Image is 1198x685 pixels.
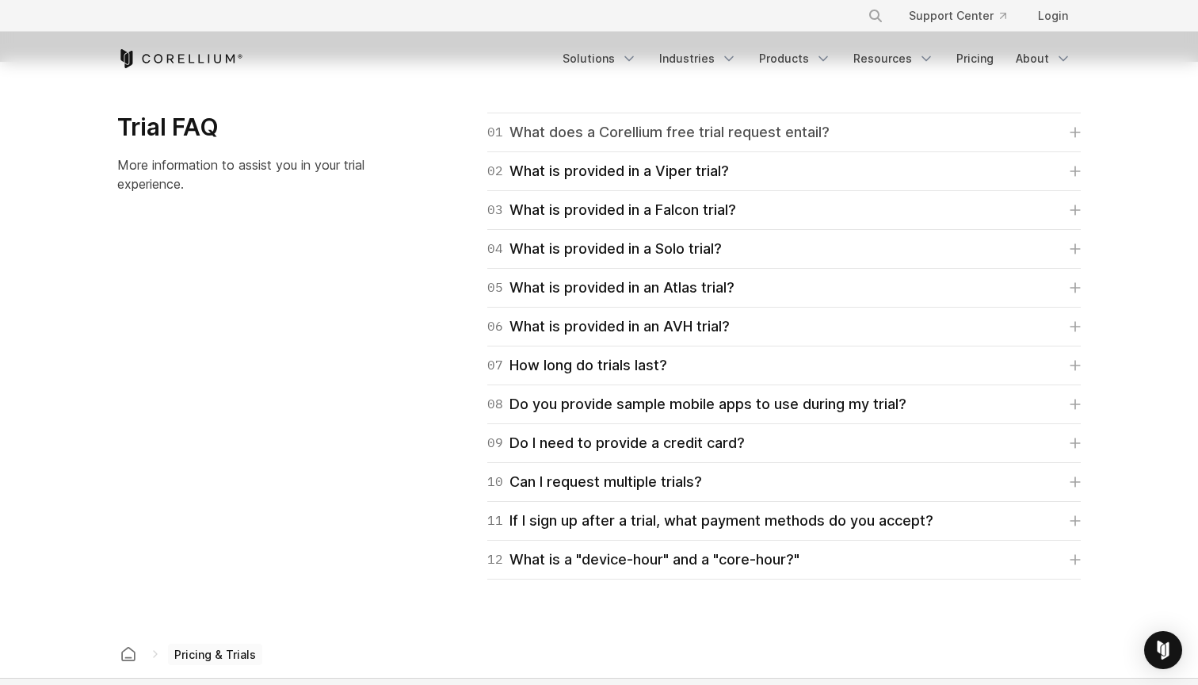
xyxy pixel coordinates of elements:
a: 10Can I request multiple trials? [487,471,1081,493]
div: What is provided in a Solo trial? [487,238,722,260]
span: 11 [487,510,503,532]
a: 01What does a Corellium free trial request entail? [487,121,1081,144]
a: 11If I sign up after a trial, what payment methods do you accept? [487,510,1081,532]
div: What is provided in a Falcon trial? [487,199,736,221]
div: What does a Corellium free trial request entail? [487,121,830,144]
div: How long do trials last? [487,354,667,377]
a: Corellium Home [117,49,243,68]
a: Resources [844,44,944,73]
a: Solutions [553,44,647,73]
span: 02 [487,160,503,182]
a: 08Do you provide sample mobile apps to use during my trial? [487,393,1081,415]
div: Navigation Menu [553,44,1081,73]
a: Pricing [947,44,1003,73]
a: Industries [650,44,746,73]
span: 03 [487,199,503,221]
a: 04What is provided in a Solo trial? [487,238,1081,260]
span: 06 [487,316,503,338]
div: What is provided in an AVH trial? [487,316,730,338]
a: 05What is provided in an Atlas trial? [487,277,1081,299]
a: 03What is provided in a Falcon trial? [487,199,1081,221]
span: 05 [487,277,503,299]
div: If I sign up after a trial, what payment methods do you accept? [487,510,933,532]
a: 09Do I need to provide a credit card? [487,432,1081,454]
a: Login [1025,2,1081,30]
div: Do you provide sample mobile apps to use during my trial? [487,393,906,415]
span: 09 [487,432,503,454]
div: What is provided in a Viper trial? [487,160,729,182]
a: Support Center [896,2,1019,30]
div: Do I need to provide a credit card? [487,432,745,454]
a: 12What is a "device-hour" and a "core-hour?" [487,549,1081,571]
span: 01 [487,121,503,144]
p: More information to assist you in your trial experience. [117,155,395,193]
span: Pricing & Trials [168,644,262,666]
a: 06What is provided in an AVH trial? [487,316,1081,338]
span: 04 [487,238,503,260]
h3: Trial FAQ [117,113,395,143]
div: Open Intercom Messenger [1144,631,1182,669]
div: What is provided in an Atlas trial? [487,277,734,299]
span: 10 [487,471,503,493]
span: 12 [487,549,503,571]
button: Search [861,2,890,30]
a: Corellium home [114,643,143,665]
div: What is a "device-hour" and a "core-hour?" [487,549,799,571]
span: 08 [487,393,503,415]
div: Can I request multiple trials? [487,471,702,493]
a: About [1006,44,1081,73]
a: 02What is provided in a Viper trial? [487,160,1081,182]
div: Navigation Menu [849,2,1081,30]
a: Products [750,44,841,73]
span: 07 [487,354,503,377]
a: 07How long do trials last? [487,354,1081,377]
